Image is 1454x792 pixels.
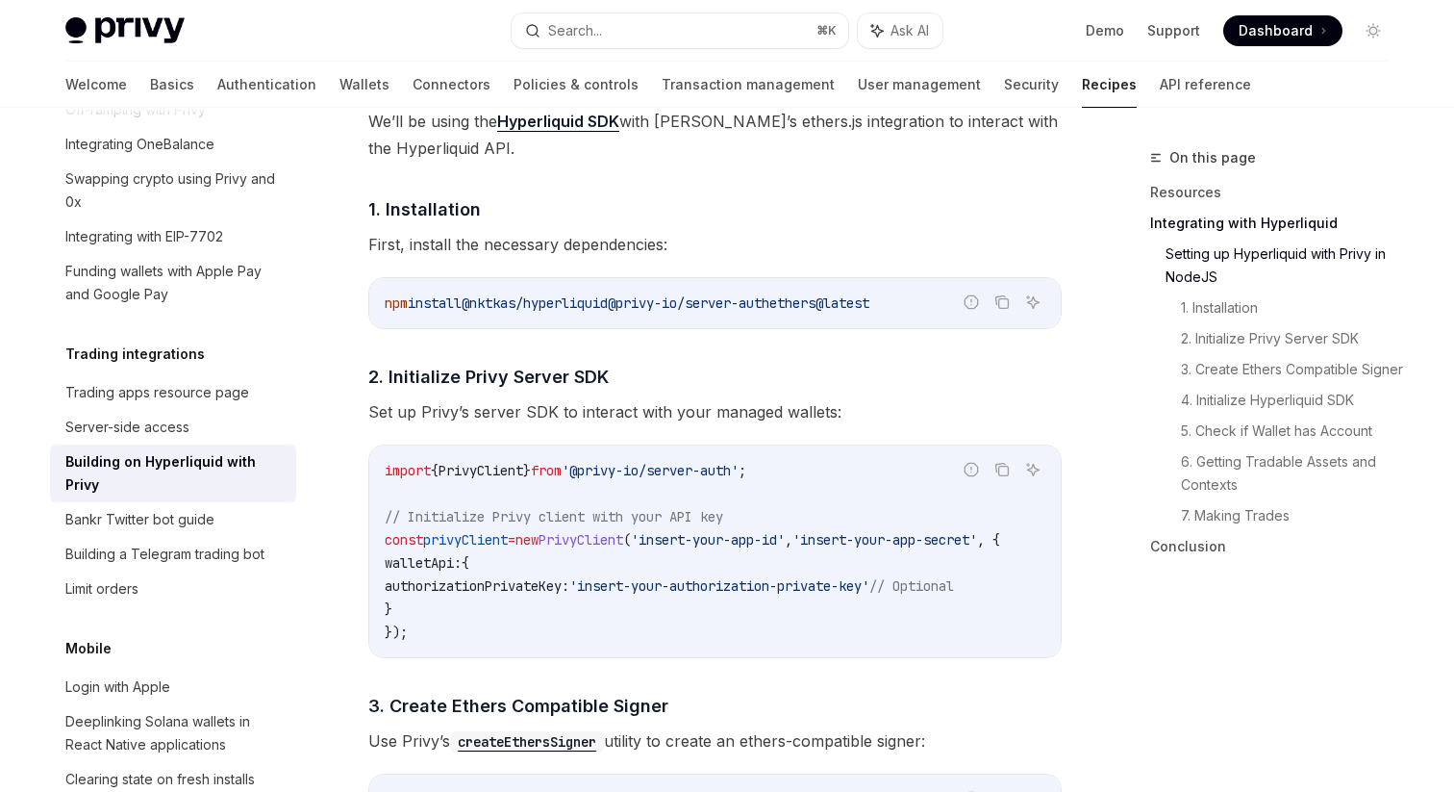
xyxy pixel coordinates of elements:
a: Transaction management [662,62,835,108]
div: Building on Hyperliquid with Privy [65,450,285,497]
a: Building on Hyperliquid with Privy [50,445,296,502]
div: Integrating with EIP-7702 [65,225,223,248]
span: @privy-io/server-auth [608,294,769,312]
button: Search...⌘K [512,13,848,48]
span: ⌘ K [816,23,837,38]
a: Resources [1150,177,1404,208]
span: We’ll be using the with [PERSON_NAME]’s ethers.js integration to interact with the Hyperliquid API. [368,108,1062,162]
span: First, install the necessary dependencies: [368,231,1062,258]
a: 6. Getting Tradable Assets and Contexts [1181,447,1404,500]
button: Ask AI [1020,290,1045,315]
a: Limit orders [50,572,296,606]
img: light logo [65,17,185,44]
a: Wallets [339,62,389,108]
a: Recipes [1082,62,1137,108]
span: = [508,531,515,549]
button: Toggle dark mode [1358,15,1389,46]
button: Report incorrect code [959,457,984,482]
span: Use Privy’s utility to create an ethers-compatible signer: [368,728,1062,754]
a: Welcome [65,62,127,108]
span: On this page [1169,146,1256,169]
span: 1. Installation [368,196,481,222]
button: Ask AI [858,13,942,48]
a: Integrating with EIP-7702 [50,219,296,254]
span: walletApi: [385,554,462,572]
a: Building a Telegram trading bot [50,537,296,572]
span: Ask AI [890,21,929,40]
span: , [785,531,792,549]
h5: Mobile [65,637,112,660]
span: @nktkas/hyperliquid [462,294,608,312]
a: Authentication [217,62,316,108]
div: Server-side access [65,416,189,439]
a: Swapping crypto using Privy and 0x [50,162,296,219]
a: 7. Making Trades [1181,500,1404,531]
span: PrivyClient [539,531,623,549]
div: Deeplinking Solana wallets in React Native applications [65,710,285,756]
a: Connectors [413,62,490,108]
span: ; [739,462,746,479]
span: new [515,531,539,549]
span: ( [623,531,631,549]
a: Funding wallets with Apple Pay and Google Pay [50,254,296,312]
span: 'insert-your-app-secret' [792,531,977,549]
a: User management [858,62,981,108]
a: Trading apps resource page [50,375,296,410]
div: Integrating OneBalance [65,133,214,156]
span: , { [977,531,1000,549]
span: } [385,600,392,618]
a: 5. Check if Wallet has Account [1181,416,1404,447]
a: Integrating OneBalance [50,127,296,162]
div: Trading apps resource page [65,381,249,404]
a: Demo [1086,21,1124,40]
a: Basics [150,62,194,108]
div: Limit orders [65,577,138,600]
span: ethers@latest [769,294,869,312]
div: Search... [548,19,602,42]
div: Swapping crypto using Privy and 0x [65,167,285,214]
div: Funding wallets with Apple Pay and Google Pay [65,260,285,306]
a: createEthersSigner [450,731,604,751]
div: Building a Telegram trading bot [65,543,264,566]
button: Report incorrect code [959,290,984,315]
span: 'insert-your-authorization-private-key' [569,577,869,595]
span: // Optional [869,577,954,595]
button: Copy the contents from the code block [990,290,1015,315]
a: Dashboard [1223,15,1342,46]
a: Integrating with Hyperliquid [1150,208,1404,239]
span: 'insert-your-app-id' [631,531,785,549]
span: PrivyClient [439,462,523,479]
code: createEthersSigner [450,731,604,753]
a: 4. Initialize Hyperliquid SDK [1181,385,1404,416]
div: Clearing state on fresh installs [65,768,255,791]
span: { [462,554,469,572]
a: Bankr Twitter bot guide [50,502,296,537]
a: Support [1147,21,1200,40]
span: from [531,462,562,479]
span: { [431,462,439,479]
span: '@privy-io/server-auth' [562,462,739,479]
a: Policies & controls [514,62,639,108]
span: 3. Create Ethers Compatible Signer [368,693,668,719]
span: }); [385,624,408,641]
button: Ask AI [1020,457,1045,482]
a: Deeplinking Solana wallets in React Native applications [50,704,296,762]
span: install [408,294,462,312]
span: // Initialize Privy client with your API key [385,508,723,525]
span: } [523,462,531,479]
span: import [385,462,431,479]
a: Server-side access [50,410,296,445]
a: API reference [1160,62,1251,108]
div: Login with Apple [65,676,170,699]
h5: Trading integrations [65,343,205,366]
span: npm [385,294,408,312]
a: Conclusion [1150,531,1404,562]
a: Hyperliquid SDK [497,112,619,132]
span: const [385,531,423,549]
span: Dashboard [1239,21,1313,40]
div: Bankr Twitter bot guide [65,508,214,531]
a: 1. Installation [1181,293,1404,323]
span: privyClient [423,531,508,549]
a: Setting up Hyperliquid with Privy in NodeJS [1166,239,1404,293]
a: 3. Create Ethers Compatible Signer [1181,354,1404,385]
